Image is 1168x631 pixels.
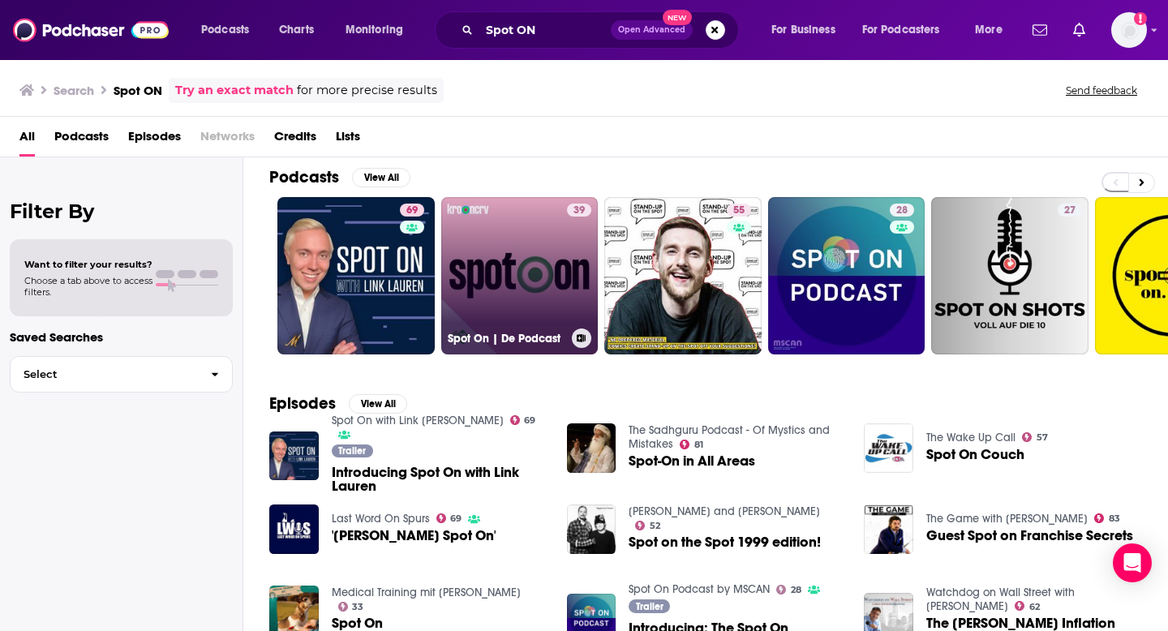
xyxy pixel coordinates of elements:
span: Choose a tab above to access filters. [24,275,152,298]
span: For Podcasters [862,19,940,41]
span: 69 [406,203,418,219]
span: More [975,19,1003,41]
a: Introducing Spot On with Link Lauren [332,466,547,493]
a: 55 [727,204,751,217]
a: 28 [776,585,801,595]
span: Want to filter your results? [24,259,152,270]
h2: Episodes [269,393,336,414]
button: View All [352,168,410,187]
a: Lists [336,123,360,157]
a: EpisodesView All [269,393,407,414]
h3: Spot On | De Podcast [448,332,565,346]
h3: Search [54,83,94,98]
img: Spot On Couch [864,423,913,473]
a: The Wake Up Call [926,431,1016,444]
span: 62 [1029,603,1040,611]
a: Spot On Podcast by MSCAN [629,582,770,596]
span: Podcasts [201,19,249,41]
span: Select [11,369,198,380]
a: Spot on the Spot 1999 edition! [629,535,821,549]
span: 83 [1109,515,1120,522]
a: Try an exact match [175,81,294,100]
button: Select [10,356,233,393]
span: 57 [1037,434,1048,441]
a: Credits [274,123,316,157]
button: open menu [760,17,856,43]
span: 52 [650,522,660,530]
h2: Filter By [10,200,233,223]
span: Networks [200,123,255,157]
span: 69 [450,515,462,522]
button: Open AdvancedNew [611,20,693,40]
a: 39 [567,204,591,217]
span: Monitoring [346,19,403,41]
a: All [19,123,35,157]
img: User Profile [1111,12,1147,48]
button: open menu [852,17,964,43]
a: 27 [1058,204,1082,217]
a: 28 [768,197,925,354]
a: 83 [1094,513,1120,523]
img: Introducing Spot On with Link Lauren [269,431,319,481]
a: 57 [1022,432,1048,442]
span: Trailer [338,446,366,456]
button: open menu [964,17,1023,43]
a: 55 [604,197,762,354]
span: 81 [694,441,703,449]
a: 52 [635,521,660,530]
a: Watchdog on Wall Street with Chris Markowski [926,586,1075,613]
a: Podcasts [54,123,109,157]
a: 39Spot On | De Podcast [441,197,599,354]
span: 28 [791,586,801,594]
span: '[PERSON_NAME] Spot On' [332,529,496,543]
span: New [663,10,692,25]
button: Send feedback [1061,84,1142,97]
a: 69 [436,513,462,523]
a: PodcastsView All [269,167,410,187]
a: 28 [890,204,914,217]
img: Spot on the Spot 1999 edition! [567,504,616,554]
span: Spot On Couch [926,448,1024,461]
a: 69 [510,415,536,425]
span: for more precise results [297,81,437,100]
img: Podchaser - Follow, Share and Rate Podcasts [13,15,169,45]
a: 69 [400,204,424,217]
img: Guest Spot on Franchise Secrets [864,504,913,554]
div: Open Intercom Messenger [1113,543,1152,582]
img: Spot-On in All Areas [567,423,616,473]
a: The Sadhguru Podcast - Of Mystics and Mistakes [629,423,830,451]
a: Charts [268,17,324,43]
img: 'Kane Spot On' [269,504,319,554]
span: Open Advanced [618,26,685,34]
a: Spot-On in All Areas [629,454,755,468]
button: Show profile menu [1111,12,1147,48]
button: open menu [190,17,270,43]
span: 33 [352,603,363,611]
a: Show notifications dropdown [1067,16,1092,44]
a: Spot On [332,616,383,630]
a: Spot On with Link Lauren [332,414,504,427]
button: open menu [334,17,424,43]
div: Search podcasts, credits, & more... [450,11,754,49]
svg: Add a profile image [1134,12,1147,25]
a: 27 [931,197,1089,354]
a: Last Word On Spurs [332,512,430,526]
a: Guest Spot on Franchise Secrets [926,529,1133,543]
a: Episodes [128,123,181,157]
a: 62 [1015,601,1040,611]
span: 27 [1064,203,1076,219]
a: 33 [338,602,364,612]
span: 28 [896,203,908,219]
